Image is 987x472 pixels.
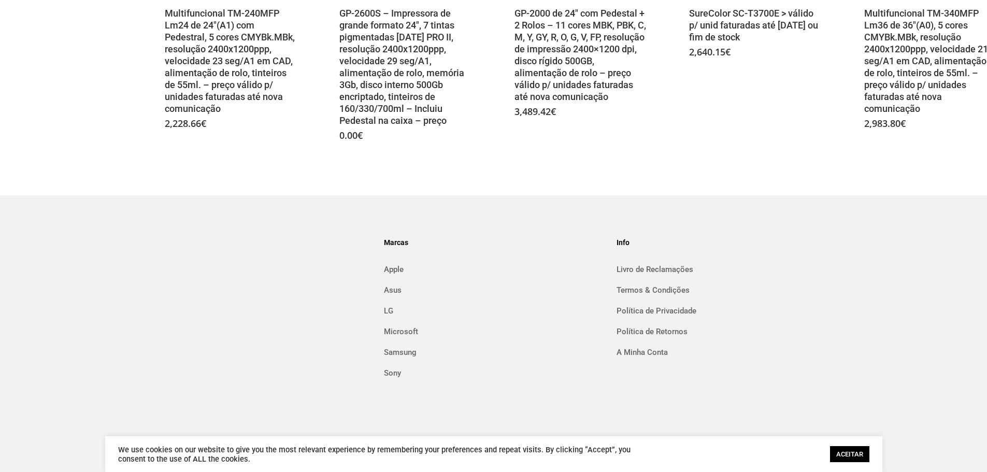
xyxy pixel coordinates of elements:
[617,303,835,319] a: Política de Privacidade
[900,117,906,130] span: €
[384,282,603,298] a: Asus
[617,323,835,340] a: Política de Retornos
[689,7,823,44] a: SureColor SC-T3700E > válido p/ unid faturadas até [DATE] ou fim de stock
[384,344,603,361] a: Samsung
[118,445,644,464] div: We use cookies on our website to give you the most relevant experience by remembering your prefer...
[339,7,473,127] a: GP-2600S – Impressora de grande formato 24″, 7 tintas pigmentadas [DATE] PRO II, resolução 2400x1...
[384,234,603,251] h4: Marcas
[864,117,906,130] bdi: 2,983.80
[384,303,603,319] a: LG
[339,129,363,141] bdi: 0.00
[384,323,603,340] a: Microsoft
[617,344,835,361] a: A Minha Conta
[165,7,298,116] a: Multifuncional TM-240MFP Lm24 de 24″(A1) com Pedestral, 5 cores CMYBk.MBk, resolução 2400x1200ppp...
[830,446,869,462] a: ACEITAR
[617,261,835,278] a: Livro de Reclamações
[165,117,206,130] bdi: 2,228.66
[617,234,835,251] h4: Info
[551,105,556,118] span: €
[617,282,835,298] a: Termos & Condições
[689,46,731,58] bdi: 2,640.15
[357,129,363,141] span: €
[725,46,731,58] span: €
[201,117,206,130] span: €
[384,365,603,381] a: Sony
[384,261,603,278] a: Apple
[514,105,556,118] bdi: 3,489.42
[514,7,648,104] a: GP-2000 de 24″ com Pedestal + 2 Rolos – 11 cores MBK, PBK, C, M, Y, GY, R, O, G, V, FP, resolução...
